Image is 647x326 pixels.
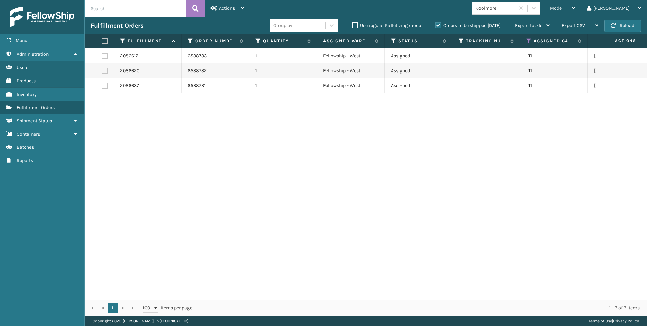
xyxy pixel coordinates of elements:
[323,38,372,44] label: Assigned Warehouse
[17,105,55,110] span: Fulfillment Orders
[249,63,317,78] td: 1
[520,78,588,93] td: LTL
[273,22,292,29] div: Group by
[17,118,52,124] span: Shipment Status
[385,63,452,78] td: Assigned
[202,305,640,311] div: 1 - 3 of 3 items
[466,38,507,44] label: Tracking Number
[594,35,641,46] span: Actions
[17,144,34,150] span: Batches
[120,67,139,74] a: 2086620
[534,38,575,44] label: Assigned Carrier Service
[17,131,40,137] span: Containers
[263,38,304,44] label: Quantity
[550,5,562,11] span: Mode
[613,319,639,323] a: Privacy Policy
[16,38,27,43] span: Menu
[182,63,249,78] td: 6538732
[143,305,153,311] span: 100
[10,7,74,27] img: logo
[604,20,641,32] button: Reload
[398,38,439,44] label: Status
[93,316,188,326] p: Copyright 2023 [PERSON_NAME]™ v [TECHNICAL_ID]
[385,78,452,93] td: Assigned
[17,65,28,70] span: Users
[17,91,37,97] span: Inventory
[317,63,385,78] td: Fellowship - West
[435,23,501,28] label: Orders to be shipped [DATE]
[91,22,143,30] h3: Fulfillment Orders
[249,78,317,93] td: 1
[128,38,169,44] label: Fulfillment Order Id
[520,63,588,78] td: LTL
[108,303,118,313] a: 1
[589,316,639,326] div: |
[182,48,249,63] td: 6538733
[17,158,33,163] span: Reports
[589,319,612,323] a: Terms of Use
[120,53,138,59] a: 2086617
[385,48,452,63] td: Assigned
[562,23,585,28] span: Export CSV
[143,303,192,313] span: items per page
[17,78,36,84] span: Products
[120,82,139,89] a: 2086637
[352,23,421,28] label: Use regular Palletizing mode
[182,78,249,93] td: 6538731
[317,48,385,63] td: Fellowship - West
[195,38,236,44] label: Order Number
[520,48,588,63] td: LTL
[219,5,235,11] span: Actions
[515,23,542,28] span: Export to .xls
[475,5,516,12] div: Koolmore
[317,78,385,93] td: Fellowship - West
[17,51,49,57] span: Administration
[249,48,317,63] td: 1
